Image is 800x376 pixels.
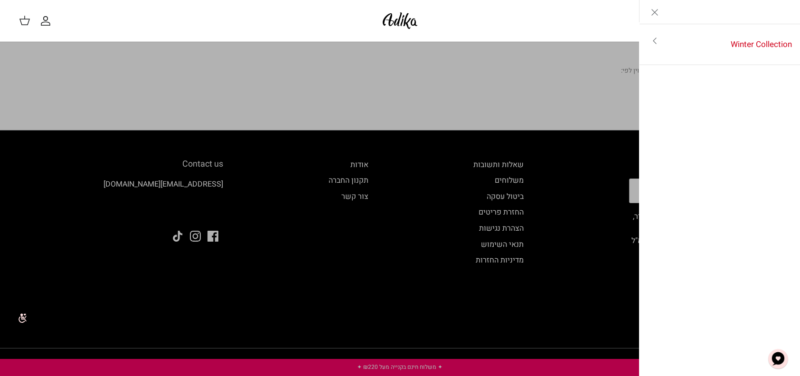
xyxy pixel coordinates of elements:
[380,9,420,32] img: Adika IL
[40,15,55,27] a: החשבון שלי
[7,305,33,331] img: accessibility_icon02.svg
[764,345,792,373] button: צ'אט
